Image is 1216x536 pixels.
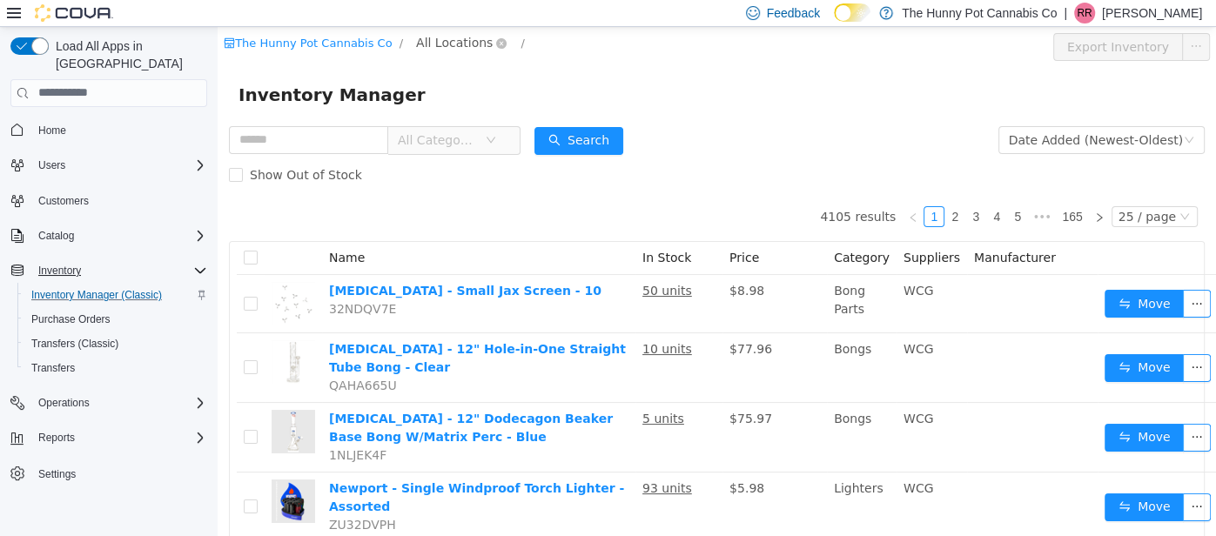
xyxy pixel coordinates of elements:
[180,104,259,122] span: All Categories
[10,111,207,532] nav: Complex example
[17,307,214,332] button: Purchase Orders
[54,255,97,298] img: Red Eye - Small Jax Screen - 10 hero shot
[31,462,207,484] span: Settings
[25,141,151,155] span: Show Out of Stock
[111,257,384,271] a: [MEDICAL_DATA] - Small Jax Screen - 10
[685,179,706,200] li: Previous Page
[31,288,162,302] span: Inventory Manager (Classic)
[838,179,870,200] li: 165
[303,10,306,23] span: /
[965,263,993,291] button: icon: ellipsis
[1074,3,1095,23] div: Rebecca Reid
[877,185,887,196] i: icon: right
[111,275,178,289] span: 32NDQV7E
[512,224,541,238] span: Price
[31,337,118,351] span: Transfers (Classic)
[3,425,214,450] button: Reports
[38,467,76,481] span: Settings
[836,6,965,34] button: Export Inventory
[769,180,789,199] a: 4
[38,396,90,410] span: Operations
[17,332,214,356] button: Transfers (Classic)
[887,466,967,494] button: icon: swapMove
[31,225,207,246] span: Catalog
[31,427,82,448] button: Reports
[24,285,169,305] a: Inventory Manager (Classic)
[966,108,977,120] i: icon: down
[901,180,958,199] div: 25 / page
[748,179,769,200] li: 3
[769,179,789,200] li: 4
[31,464,83,485] a: Settings
[111,421,169,435] span: 1NLJEK4F
[690,185,701,196] i: icon: left
[425,224,474,238] span: In Stock
[54,313,97,357] img: Red Eye - 12" Hole-in-One Straight Tube Bong - Clear hero shot
[727,179,748,200] li: 2
[24,333,125,354] a: Transfers (Classic)
[425,454,474,468] u: 93 units
[268,108,279,120] i: icon: down
[512,315,554,329] span: $77.96
[686,454,715,468] span: WCG
[31,312,111,326] span: Purchase Orders
[512,454,547,468] span: $5.98
[111,385,395,417] a: [MEDICAL_DATA] - 12" Dodecagon Beaker Base Bong W/Matrix Perc - Blue
[789,179,810,200] li: 5
[1064,3,1067,23] p: |
[24,285,207,305] span: Inventory Manager (Classic)
[756,224,838,238] span: Manufacturer
[6,10,174,23] a: icon: shopThe Hunny Pot Cannabis Co
[317,100,406,128] button: icon: searchSearch
[31,260,88,281] button: Inventory
[111,224,147,238] span: Name
[31,155,207,176] span: Users
[1102,3,1202,23] p: [PERSON_NAME]
[707,180,726,199] a: 1
[767,4,820,22] span: Feedback
[686,315,715,329] span: WCG
[512,257,547,271] span: $8.98
[962,184,972,197] i: icon: down
[3,391,214,415] button: Operations
[839,180,870,199] a: 165
[791,100,965,126] div: Date Added (Newest-Oldest)
[887,327,967,355] button: icon: swapMove
[38,194,89,208] span: Customers
[728,180,747,199] a: 2
[279,11,289,22] i: icon: close-circle
[31,155,72,176] button: Users
[54,383,97,426] img: Red Eye - 12" Dodecagon Beaker Base Bong W/Matrix Perc - Blue hero shot
[54,452,97,496] img: Newport - Single Windproof Torch Lighter - Assorted hero shot
[965,466,993,494] button: icon: ellipsis
[111,352,179,365] span: QAHA665U
[17,356,214,380] button: Transfers
[1077,3,1092,23] span: RR
[38,229,74,243] span: Catalog
[17,283,214,307] button: Inventory Manager (Classic)
[24,333,207,354] span: Transfers (Classic)
[425,315,474,329] u: 10 units
[790,180,810,199] a: 5
[111,315,408,347] a: [MEDICAL_DATA] - 12" Hole-in-One Straight Tube Bong - Clear
[3,224,214,248] button: Catalog
[887,397,967,425] button: icon: swapMove
[706,179,727,200] li: 1
[616,224,672,238] span: Category
[3,188,214,213] button: Customers
[902,3,1057,23] p: The Hunny Pot Cannabis Co
[198,6,275,25] span: All Locations
[24,309,207,330] span: Purchase Orders
[49,37,207,72] span: Load All Apps in [GEOGRAPHIC_DATA]
[602,179,678,200] li: 4105 results
[686,385,715,399] span: WCG
[24,358,207,379] span: Transfers
[111,491,178,505] span: ZU32DVPH
[35,4,113,22] img: Cova
[686,224,742,238] span: Suppliers
[871,179,892,200] li: Next Page
[31,392,97,413] button: Operations
[609,248,679,306] td: Bong Parts
[31,260,207,281] span: Inventory
[609,446,679,515] td: Lighters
